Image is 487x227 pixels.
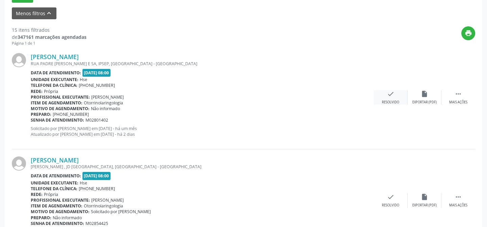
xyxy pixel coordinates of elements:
span: Otorrinolaringologia [84,100,123,106]
span: Hse [80,77,87,82]
i:  [455,90,462,98]
b: Unidade executante: [31,77,78,82]
b: Motivo de agendamento: [31,106,90,111]
img: img [12,53,26,67]
b: Profissional executante: [31,197,90,203]
b: Telefone da clínica: [31,186,77,192]
i:  [455,193,462,201]
b: Data de atendimento: [31,70,81,76]
span: [PHONE_NUMBER] [79,82,115,88]
span: Própria [44,89,58,94]
b: Rede: [31,192,43,197]
span: [PHONE_NUMBER] [79,186,115,192]
i: insert_drive_file [421,193,428,201]
div: RUA PADRE [PERSON_NAME] E SA, IPSEP, [GEOGRAPHIC_DATA] - [GEOGRAPHIC_DATA] [31,61,374,67]
div: de [12,33,87,41]
b: Profissional executante: [31,94,90,100]
b: Senha de atendimento: [31,221,84,226]
div: Exportar (PDF) [412,203,437,208]
a: [PERSON_NAME] [31,156,79,164]
strong: 347161 marcações agendadas [18,34,87,40]
i: check [387,193,394,201]
i: keyboard_arrow_up [45,9,53,17]
b: Unidade executante: [31,180,78,186]
span: [PERSON_NAME] [91,197,124,203]
b: Senha de atendimento: [31,117,84,123]
p: Solicitado por [PERSON_NAME] em [DATE] - há um mês Atualizado por [PERSON_NAME] em [DATE] - há 2 ... [31,126,374,137]
span: M02801402 [86,117,108,123]
div: Página 1 de 1 [12,41,87,46]
div: 15 itens filtrados [12,26,87,33]
b: Rede: [31,89,43,94]
span: Solicitado por [PERSON_NAME] [91,209,151,215]
div: [PERSON_NAME] , JD [GEOGRAPHIC_DATA], [GEOGRAPHIC_DATA] - [GEOGRAPHIC_DATA] [31,164,374,170]
i: check [387,90,394,98]
div: Resolvido [382,203,399,208]
button: print [461,26,475,40]
b: Telefone da clínica: [31,82,77,88]
div: Mais ações [449,100,467,105]
i: insert_drive_file [421,90,428,98]
span: [PERSON_NAME] [91,94,124,100]
span: Não informado [53,215,82,221]
b: Preparo: [31,111,51,117]
b: Item de agendamento: [31,203,82,209]
div: Exportar (PDF) [412,100,437,105]
span: Própria [44,192,58,197]
div: Resolvido [382,100,399,105]
b: Item de agendamento: [31,100,82,106]
b: Data de atendimento: [31,173,81,179]
a: [PERSON_NAME] [31,53,79,60]
div: Mais ações [449,203,467,208]
button: Menos filtroskeyboard_arrow_up [12,7,56,19]
b: Motivo de agendamento: [31,209,90,215]
span: [DATE] 08:00 [82,69,111,77]
span: [PHONE_NUMBER] [53,111,89,117]
i: print [465,29,472,37]
span: Otorrinolaringologia [84,203,123,209]
span: [DATE] 08:00 [82,172,111,180]
span: Não informado [91,106,120,111]
img: img [12,156,26,171]
span: M02854425 [86,221,108,226]
span: Hse [80,180,87,186]
b: Preparo: [31,215,51,221]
